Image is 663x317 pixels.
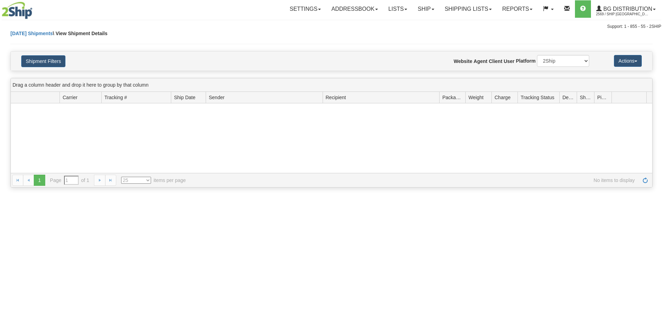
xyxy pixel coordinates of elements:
span: Charge [495,94,511,101]
button: Actions [614,55,642,67]
label: Client [489,58,502,65]
span: Tracking Status [521,94,554,101]
span: 2569 / Ship [GEOGRAPHIC_DATA] [596,11,648,18]
span: Page of 1 [50,176,89,185]
a: BG Distribution 2569 / Ship [GEOGRAPHIC_DATA] [591,0,661,18]
span: items per page [121,177,186,184]
span: Carrier [63,94,78,101]
span: Recipient [326,94,346,101]
span: Weight [468,94,483,101]
label: Platform [516,57,536,64]
label: Website [454,58,472,65]
a: Shipping lists [440,0,497,18]
span: BG Distribution [602,6,652,12]
a: Refresh [640,175,651,186]
span: Tracking # [104,94,127,101]
a: Lists [383,0,412,18]
span: \ View Shipment Details [53,31,108,36]
label: Agent [474,58,488,65]
a: Settings [284,0,326,18]
span: No items to display [196,177,635,184]
span: Delivery Status [562,94,574,101]
a: [DATE] Shipments [10,31,53,36]
span: Shipment Issues [580,94,591,101]
button: Shipment Filters [21,55,65,67]
div: Support: 1 - 855 - 55 - 2SHIP [2,24,661,30]
span: Ship Date [174,94,195,101]
a: Addressbook [326,0,383,18]
span: Pickup Status [597,94,609,101]
div: grid grouping header [11,78,652,92]
img: logo2569.jpg [2,2,32,19]
span: Packages [442,94,463,101]
label: User [504,58,514,65]
span: 1 [34,175,45,186]
a: Ship [412,0,439,18]
span: Sender [209,94,224,101]
a: Reports [497,0,538,18]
